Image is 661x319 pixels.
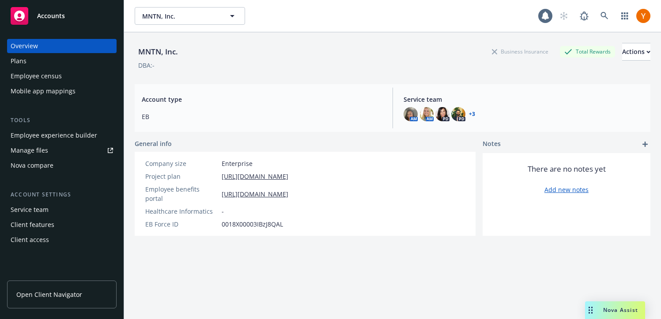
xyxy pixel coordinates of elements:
span: EB [142,112,382,121]
div: Service team [11,203,49,217]
span: Nova Assist [603,306,638,314]
span: Enterprise [222,159,253,168]
span: Accounts [37,12,65,19]
div: Account settings [7,190,117,199]
span: General info [135,139,172,148]
div: Nova compare [11,158,53,173]
img: photo [636,9,650,23]
a: Client features [7,218,117,232]
button: Actions [622,43,650,61]
a: Accounts [7,4,117,28]
div: Total Rewards [560,46,615,57]
img: photo [451,107,465,121]
a: [URL][DOMAIN_NAME] [222,189,288,199]
img: photo [404,107,418,121]
div: Mobile app mappings [11,84,76,98]
a: Employee experience builder [7,128,117,142]
a: Manage files [7,143,117,158]
button: MNTN, Inc. [135,7,245,25]
div: Company size [145,159,218,168]
div: Client access [11,233,49,247]
a: Add new notes [544,185,589,194]
span: Notes [483,139,501,150]
a: Overview [7,39,117,53]
div: Employee census [11,69,62,83]
div: DBA: - [138,61,155,70]
a: [URL][DOMAIN_NAME] [222,172,288,181]
div: Drag to move [585,301,596,319]
div: Plans [11,54,26,68]
img: photo [435,107,449,121]
div: Employee benefits portal [145,184,218,203]
a: Service team [7,203,117,217]
div: Project plan [145,172,218,181]
a: add [640,139,650,150]
a: Employee census [7,69,117,83]
div: Business Insurance [487,46,553,57]
div: MNTN, Inc. [135,46,181,58]
div: Manage files [11,143,48,158]
a: Start snowing [555,7,573,25]
span: There are no notes yet [528,164,606,174]
span: MNTN, Inc. [142,12,219,21]
span: - [222,207,224,216]
a: +3 [469,111,475,117]
a: Client access [7,233,117,247]
div: Overview [11,39,38,53]
div: Healthcare Informatics [145,207,218,216]
a: Mobile app mappings [7,84,117,98]
div: Actions [622,43,650,60]
img: photo [419,107,434,121]
span: Service team [404,95,644,104]
a: Plans [7,54,117,68]
span: Open Client Navigator [16,290,82,299]
button: Nova Assist [585,301,645,319]
div: Employee experience builder [11,128,97,142]
a: Switch app [616,7,634,25]
a: Nova compare [7,158,117,173]
a: Report a Bug [575,7,593,25]
span: Account type [142,95,382,104]
span: 0018X00003IBzJ8QAL [222,219,283,229]
div: EB Force ID [145,219,218,229]
a: Search [596,7,613,25]
div: Tools [7,116,117,125]
div: Client features [11,218,54,232]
